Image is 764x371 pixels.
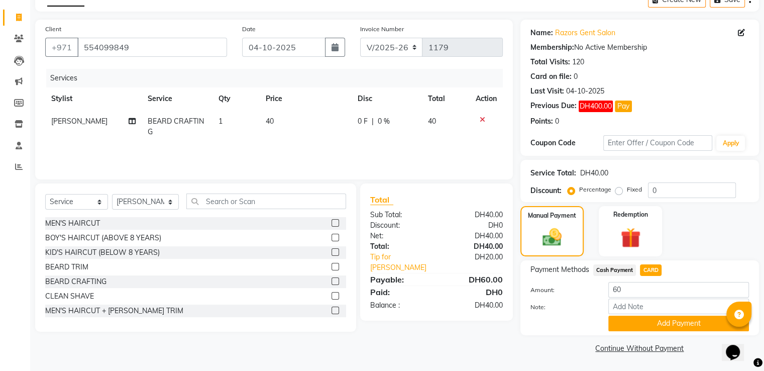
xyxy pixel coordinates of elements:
[603,135,713,151] input: Enter Offer / Coupon Code
[530,138,603,148] div: Coupon Code
[530,185,562,196] div: Discount:
[574,71,578,82] div: 0
[363,210,436,220] div: Sub Total:
[528,211,576,220] label: Manual Payment
[579,185,611,194] label: Percentage
[436,273,510,286] div: DH60.00
[530,101,577,112] div: Previous Due:
[436,210,510,220] div: DH40.00
[352,87,422,110] th: Disc
[627,185,642,194] label: Fixed
[45,218,100,229] div: MEN'S HAIRCUT
[470,87,503,110] th: Action
[614,225,647,250] img: _gift.svg
[436,286,510,298] div: DH0
[530,168,576,178] div: Service Total:
[260,87,352,110] th: Price
[422,87,470,110] th: Total
[523,286,601,295] label: Amount:
[212,87,260,110] th: Qty
[530,86,564,97] div: Last Visit:
[608,282,749,298] input: Amount
[566,86,604,97] div: 04-10-2025
[363,241,436,252] div: Total:
[436,300,510,311] div: DH40.00
[522,343,757,354] a: Continue Without Payment
[436,231,510,241] div: DH40.00
[372,116,374,127] span: |
[436,220,510,231] div: DH0
[77,38,227,57] input: Search by Name/Mobile/Email/Code
[615,101,632,112] button: Pay
[530,71,572,82] div: Card on file:
[45,233,161,243] div: BOY'S HAIRCUT (ABOVE 8 YEARS)
[530,264,589,275] span: Payment Methods
[580,168,608,178] div: DH40.00
[555,116,559,127] div: 0
[45,87,142,110] th: Stylist
[640,264,662,276] span: CARD
[45,25,61,34] label: Client
[45,38,78,57] button: +971
[186,194,346,209] input: Search or Scan
[46,69,510,87] div: Services
[608,299,749,314] input: Add Note
[142,87,212,110] th: Service
[148,117,204,136] span: BEARD CRAFTING
[45,262,88,272] div: BEARD TRIM
[449,252,510,273] div: DH20.00
[608,316,749,331] button: Add Payment
[358,116,368,127] span: 0 F
[45,306,183,316] div: MEN'S HAIRCUT + [PERSON_NAME] TRIM
[572,57,584,67] div: 120
[242,25,256,34] label: Date
[370,195,393,205] span: Total
[45,291,94,302] div: CLEAN SHAVE
[579,101,613,112] span: DH400.00
[219,117,223,126] span: 1
[716,136,745,151] button: Apply
[363,286,436,298] div: Paid:
[530,42,749,53] div: No Active Membership
[363,231,436,241] div: Net:
[530,42,574,53] div: Membership:
[360,25,404,34] label: Invoice Number
[363,300,436,311] div: Balance :
[266,117,274,126] span: 40
[530,28,553,38] div: Name:
[523,303,601,312] label: Note:
[613,210,648,219] label: Redemption
[436,241,510,252] div: DH40.00
[378,116,390,127] span: 0 %
[555,28,615,38] a: Razors Gent Salon
[363,252,449,273] a: Tip for [PERSON_NAME]
[536,226,568,248] img: _cash.svg
[45,247,160,258] div: KID'S HAIRCUT (BELOW 8 YEARS)
[363,273,436,286] div: Payable:
[51,117,107,126] span: [PERSON_NAME]
[363,220,436,231] div: Discount:
[530,57,570,67] div: Total Visits:
[722,331,754,361] iframe: chat widget
[45,276,106,287] div: BEARD CRAFTING
[593,264,636,276] span: Cash Payment
[428,117,436,126] span: 40
[530,116,553,127] div: Points:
